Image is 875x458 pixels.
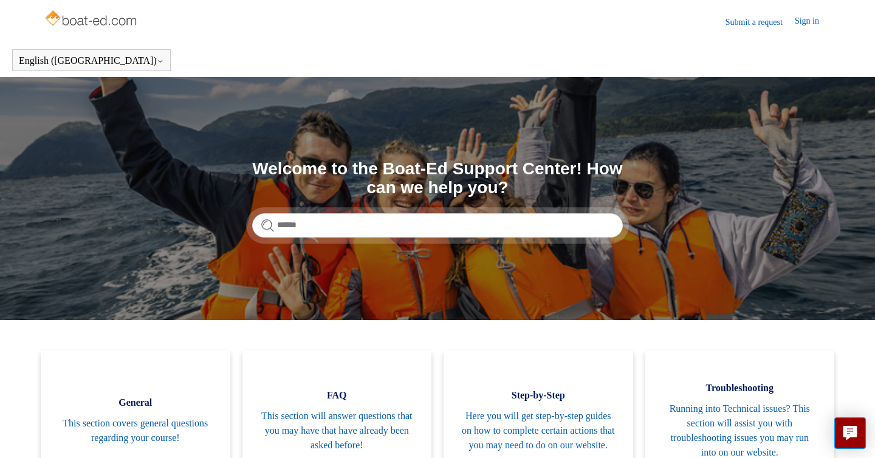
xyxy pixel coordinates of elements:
span: This section will answer questions that you may have that have already been asked before! [261,409,414,453]
span: Step-by-Step [462,388,615,403]
span: FAQ [261,388,414,403]
button: Live chat [834,417,866,449]
span: Here you will get step-by-step guides on how to complete certain actions that you may need to do ... [462,409,615,453]
a: Submit a request [726,16,795,29]
img: Boat-Ed Help Center home page [44,7,140,32]
span: This section covers general questions regarding your course! [59,416,212,445]
input: Search [252,213,623,238]
span: General [59,395,212,410]
a: Sign in [795,15,831,29]
h1: Welcome to the Boat-Ed Support Center! How can we help you? [252,160,623,197]
span: Troubleshooting [664,381,817,395]
button: English ([GEOGRAPHIC_DATA]) [19,55,164,66]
